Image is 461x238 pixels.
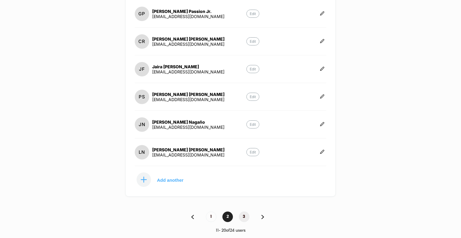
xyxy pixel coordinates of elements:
[139,66,145,72] p: JF
[246,65,259,73] p: Edit
[206,212,216,222] span: 1
[152,69,224,74] div: [EMAIL_ADDRESS][DOMAIN_NAME]
[138,39,145,44] p: CR
[152,147,224,152] div: [PERSON_NAME] [PERSON_NAME]
[152,42,224,47] div: [EMAIL_ADDRESS][DOMAIN_NAME]
[222,212,233,222] span: 2
[139,94,145,100] p: PS
[152,64,224,69] div: Jaira [PERSON_NAME]
[261,215,264,219] img: pagination forward
[246,120,259,128] p: Edit
[152,36,224,42] div: [PERSON_NAME] [PERSON_NAME]
[152,9,224,14] div: [PERSON_NAME] Passion Jr.
[139,122,145,127] p: JN
[191,215,194,219] img: pagination back
[246,93,259,101] p: Edit
[138,11,145,17] p: GP
[135,172,195,187] button: Add another
[246,37,259,45] p: Edit
[246,10,259,18] p: Edit
[239,212,249,222] span: 3
[152,14,224,19] div: [EMAIL_ADDRESS][DOMAIN_NAME]
[152,119,224,125] div: [PERSON_NAME] Nagaño
[152,92,224,97] div: [PERSON_NAME] [PERSON_NAME]
[246,148,259,156] p: Edit
[157,178,183,181] p: Add another
[152,97,224,102] div: [EMAIL_ADDRESS][DOMAIN_NAME]
[152,152,224,157] div: [EMAIL_ADDRESS][DOMAIN_NAME]
[139,149,145,155] p: LN
[152,125,224,130] div: [EMAIL_ADDRESS][DOMAIN_NAME]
